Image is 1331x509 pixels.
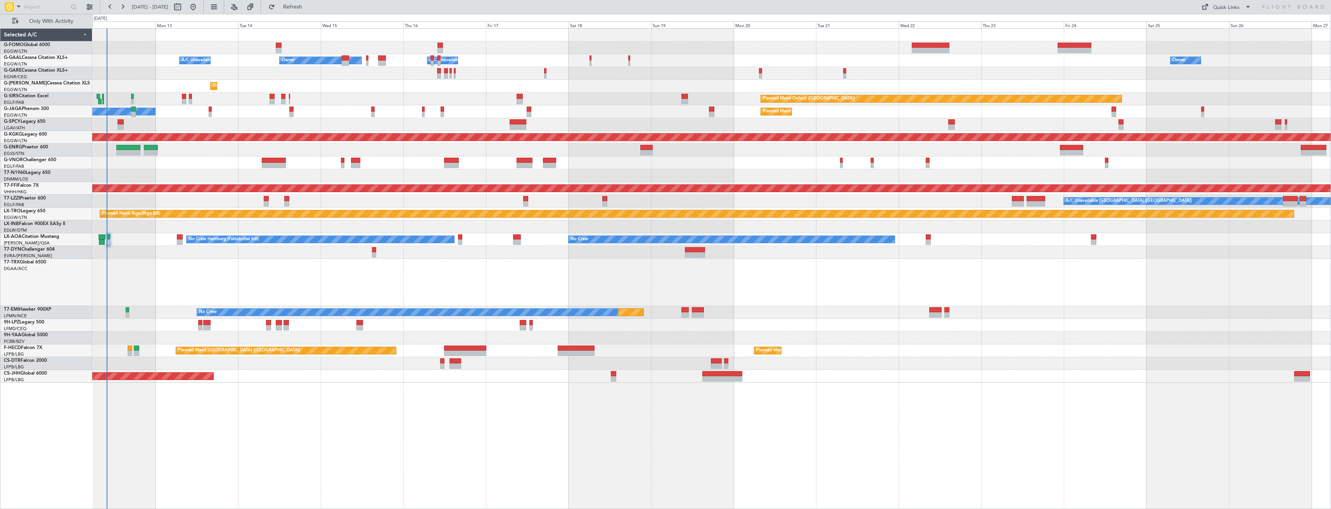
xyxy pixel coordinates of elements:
[4,253,52,259] a: EVRA/[PERSON_NAME]
[1229,21,1312,28] div: Sun 26
[4,61,27,67] a: EGGW/LTN
[4,234,59,239] a: LX-AOACitation Mustang
[188,234,259,245] div: No Crew Hamburg (Fuhlsbuttel Intl)
[4,107,22,111] span: G-JAGA
[1064,21,1146,28] div: Fri 24
[4,333,48,337] a: 9H-YAAGlobal 5000
[816,21,899,28] div: Tue 21
[4,125,25,131] a: LGAV/ATH
[73,21,156,28] div: Sun 12
[4,339,24,344] a: FCBB/BZV
[4,307,19,312] span: T7-EMI
[4,196,20,201] span: T7-LZZI
[4,320,19,325] span: 9H-LPZ
[486,21,569,28] div: Fri 17
[4,87,27,93] a: EGGW/LTN
[651,21,734,28] div: Sun 19
[4,326,26,332] a: LFMD/CEQ
[102,208,160,220] div: Planned Maint Riga (Riga Intl)
[756,345,878,356] div: Planned Maint [GEOGRAPHIC_DATA] ([GEOGRAPHIC_DATA])
[1146,21,1229,28] div: Sat 25
[238,21,321,28] div: Tue 14
[4,138,27,144] a: EGGW/LTN
[4,145,22,150] span: G-ENRG
[4,209,45,213] a: LX-TROLegacy 650
[20,19,82,24] span: Only With Activity
[24,1,68,13] input: Airport
[4,170,26,175] span: T7-N1960
[4,202,24,208] a: EGLF/FAB
[4,346,21,350] span: F-HECD
[4,358,47,363] a: CS-DTRFalcon 2000
[4,112,27,118] a: EGGW/LTN
[899,21,981,28] div: Wed 22
[277,4,309,10] span: Refresh
[4,371,47,376] a: CS-JHHGlobal 6000
[9,15,84,28] button: Only With Activity
[4,107,49,111] a: G-JAGAPhenom 300
[4,333,21,337] span: 9H-YAA
[4,307,51,312] a: T7-EMIHawker 900XP
[4,74,27,80] a: EGNR/CEG
[4,68,22,73] span: G-GARE
[4,170,50,175] a: T7-N1960Legacy 650
[4,183,17,188] span: T7-FFI
[429,55,462,66] div: A/C Unavailable
[178,345,300,356] div: Planned Maint [GEOGRAPHIC_DATA] ([GEOGRAPHIC_DATA])
[1066,195,1192,207] div: A/C Unavailable [GEOGRAPHIC_DATA] ([GEOGRAPHIC_DATA])
[4,43,24,47] span: G-FOMO
[282,55,295,66] div: Owner
[763,93,855,105] div: Planned Maint Oxford ([GEOGRAPHIC_DATA])
[4,94,48,98] a: G-SIRSCitation Excel
[4,158,23,162] span: G-VNOR
[321,21,403,28] div: Wed 15
[4,377,24,383] a: LFPB/LBG
[4,100,24,105] a: EGLF/FAB
[4,55,22,60] span: G-GAAL
[1198,1,1255,13] button: Quick Links
[4,119,21,124] span: G-SPCY
[4,215,27,220] a: EGGW/LTN
[4,163,24,169] a: EGLF/FAB
[763,106,885,117] div: Planned Maint [GEOGRAPHIC_DATA] ([GEOGRAPHIC_DATA])
[4,371,21,376] span: CS-JHH
[4,320,44,325] a: 9H-LPZLegacy 500
[4,364,24,370] a: LFPB/LBG
[4,227,27,233] a: EDLW/DTM
[4,176,28,182] a: DNMM/LOS
[4,234,22,239] span: LX-AOA
[4,43,50,47] a: G-FOMOGlobal 6000
[4,247,21,252] span: T7-DYN
[4,81,47,86] span: G-[PERSON_NAME]
[4,55,68,60] a: G-GAALCessna Citation XLS+
[181,55,214,66] div: A/C Unavailable
[199,306,217,318] div: No Crew
[4,222,19,226] span: LX-INB
[4,81,90,86] a: G-[PERSON_NAME]Cessna Citation XLS
[570,234,588,245] div: No Crew
[132,3,168,10] span: [DATE] - [DATE]
[94,15,107,22] div: [DATE]
[4,247,55,252] a: T7-DYNChallenger 604
[213,80,340,92] div: Unplanned Maint [GEOGRAPHIC_DATA] ([GEOGRAPHIC_DATA])
[1213,4,1239,12] div: Quick Links
[734,21,816,28] div: Mon 20
[4,158,56,162] a: G-VNORChallenger 650
[4,48,27,54] a: EGGW/LTN
[4,94,19,98] span: G-SIRS
[156,21,238,28] div: Mon 13
[4,132,47,137] a: G-KGKGLegacy 600
[4,151,24,156] a: EGSS/STN
[4,132,22,137] span: G-KGKG
[4,209,21,213] span: LX-TRO
[981,21,1064,28] div: Thu 23
[4,240,50,246] a: [PERSON_NAME]/QSA
[4,266,28,272] a: DGAA/ACC
[4,313,27,319] a: LFMN/NCE
[265,1,311,13] button: Refresh
[4,68,68,73] a: G-GARECessna Citation XLS+
[4,145,48,150] a: G-ENRGPraetor 600
[4,260,20,265] span: T7-TRX
[1172,55,1186,66] div: Owner
[4,189,27,195] a: VHHH/HKG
